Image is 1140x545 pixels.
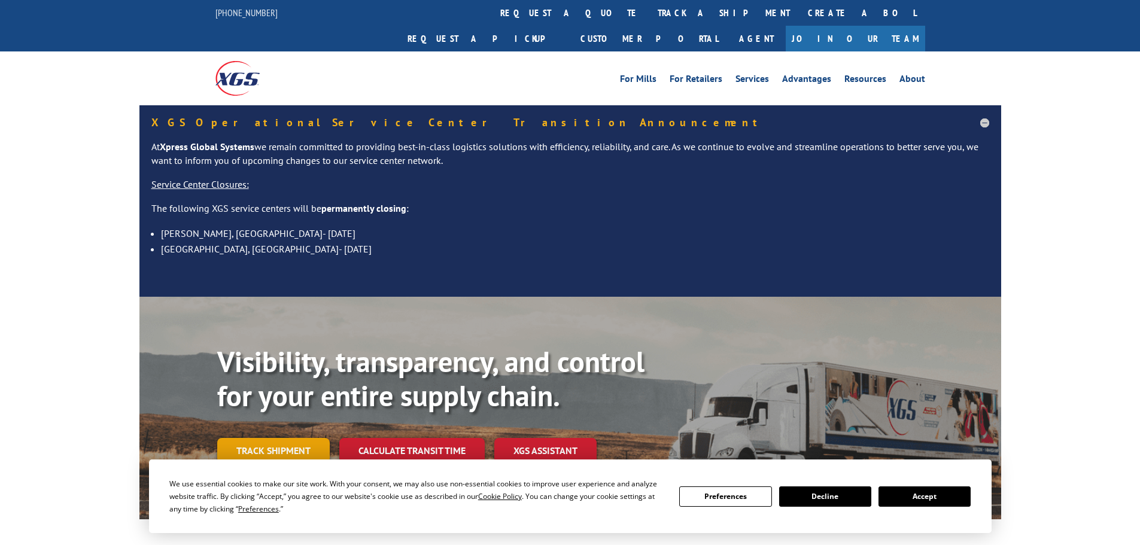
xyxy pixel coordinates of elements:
[571,26,727,51] a: Customer Portal
[149,459,992,533] div: Cookie Consent Prompt
[670,74,722,87] a: For Retailers
[494,438,597,464] a: XGS ASSISTANT
[161,226,989,241] li: [PERSON_NAME], [GEOGRAPHIC_DATA]- [DATE]
[786,26,925,51] a: Join Our Team
[782,74,831,87] a: Advantages
[215,7,278,19] a: [PHONE_NUMBER]
[217,343,645,415] b: Visibility, transparency, and control for your entire supply chain.
[735,74,769,87] a: Services
[169,477,665,515] div: We use essential cookies to make our site work. With your consent, we may also use non-essential ...
[878,486,971,507] button: Accept
[620,74,656,87] a: For Mills
[899,74,925,87] a: About
[151,117,989,128] h5: XGS Operational Service Center Transition Announcement
[321,202,406,214] strong: permanently closing
[339,438,485,464] a: Calculate transit time
[238,504,279,514] span: Preferences
[679,486,771,507] button: Preferences
[151,178,249,190] u: Service Center Closures:
[151,140,989,178] p: At we remain committed to providing best-in-class logistics solutions with efficiency, reliabilit...
[160,141,254,153] strong: Xpress Global Systems
[151,202,989,226] p: The following XGS service centers will be :
[478,491,522,501] span: Cookie Policy
[217,438,330,463] a: Track shipment
[727,26,786,51] a: Agent
[399,26,571,51] a: Request a pickup
[161,241,989,257] li: [GEOGRAPHIC_DATA], [GEOGRAPHIC_DATA]- [DATE]
[779,486,871,507] button: Decline
[844,74,886,87] a: Resources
